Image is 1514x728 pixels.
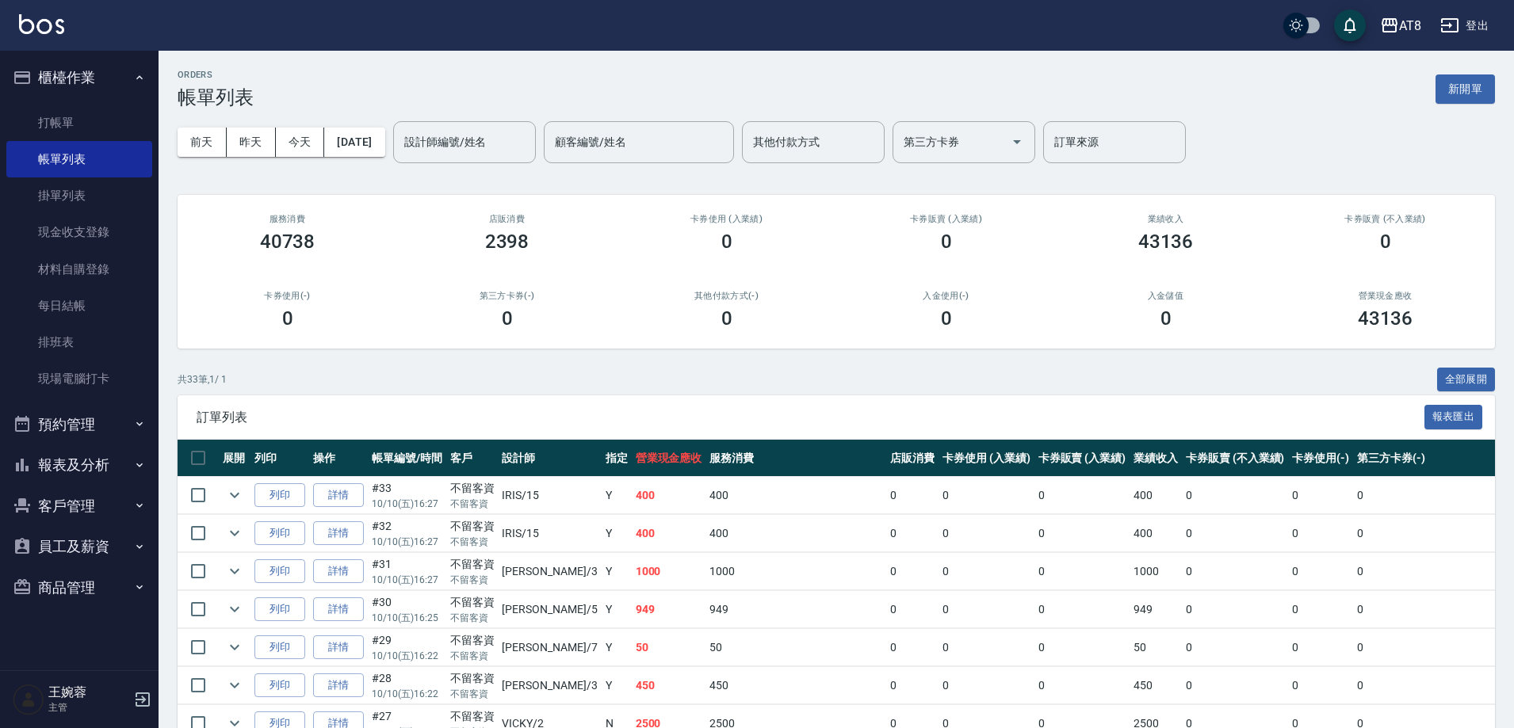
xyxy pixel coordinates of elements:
[1130,477,1182,514] td: 400
[705,477,886,514] td: 400
[372,573,442,587] p: 10/10 (五) 16:27
[886,629,939,666] td: 0
[1182,667,1288,704] td: 0
[602,629,632,666] td: Y
[450,497,495,511] p: 不留客資
[450,535,495,549] p: 不留客資
[178,128,227,157] button: 前天
[1182,515,1288,552] td: 0
[1034,591,1130,628] td: 0
[721,307,732,330] h3: 0
[450,573,495,587] p: 不留客資
[1437,368,1496,392] button: 全部展開
[939,440,1034,477] th: 卡券使用 (入業績)
[855,291,1037,301] h2: 入金使用(-)
[450,632,495,649] div: 不留客資
[6,444,152,486] button: 報表及分析
[1374,10,1428,42] button: AT8
[48,684,129,700] h5: 王婉蓉
[705,553,886,590] td: 1000
[705,667,886,704] td: 450
[941,231,952,253] h3: 0
[372,687,442,701] p: 10/10 (五) 16:22
[450,649,495,663] p: 不留客資
[1182,440,1288,477] th: 卡券販賣 (不入業績)
[1004,129,1030,154] button: Open
[313,521,364,546] a: 詳情
[886,667,939,704] td: 0
[178,70,254,80] h2: ORDERS
[6,177,152,214] a: 掛單列表
[219,440,250,477] th: 展開
[313,559,364,584] a: 詳情
[498,515,601,552] td: IRIS /15
[223,521,247,545] button: expand row
[1130,515,1182,552] td: 400
[498,440,601,477] th: 設計師
[1288,515,1353,552] td: 0
[372,611,442,625] p: 10/10 (五) 16:25
[1130,629,1182,666] td: 50
[324,128,384,157] button: [DATE]
[223,597,247,621] button: expand row
[1130,553,1182,590] td: 1000
[886,440,939,477] th: 店販消費
[939,667,1034,704] td: 0
[254,635,305,660] button: 列印
[450,611,495,625] p: 不留客資
[1034,553,1130,590] td: 0
[1182,629,1288,666] td: 0
[939,629,1034,666] td: 0
[450,708,495,725] div: 不留客資
[450,518,495,535] div: 不留客資
[632,515,706,552] td: 400
[13,684,44,715] img: Person
[602,591,632,628] td: Y
[313,673,364,698] a: 詳情
[1288,667,1353,704] td: 0
[1436,81,1495,96] a: 新開單
[260,231,315,253] h3: 40738
[1288,629,1353,666] td: 0
[276,128,325,157] button: 今天
[372,535,442,549] p: 10/10 (五) 16:27
[313,635,364,660] a: 詳情
[705,591,886,628] td: 949
[372,497,442,511] p: 10/10 (五) 16:27
[632,553,706,590] td: 1000
[1182,591,1288,628] td: 0
[6,486,152,527] button: 客戶管理
[313,483,364,508] a: 詳情
[223,559,247,583] button: expand row
[416,214,598,224] h2: 店販消費
[886,515,939,552] td: 0
[6,324,152,360] a: 排班表
[6,251,152,288] a: 材料自購登錄
[1434,11,1495,40] button: 登出
[368,629,446,666] td: #29
[368,440,446,477] th: 帳單編號/時間
[602,515,632,552] td: Y
[6,404,152,445] button: 預約管理
[498,477,601,514] td: IRIS /15
[602,477,632,514] td: Y
[632,591,706,628] td: 949
[886,591,939,628] td: 0
[485,231,530,253] h3: 2398
[498,667,601,704] td: [PERSON_NAME] /3
[368,553,446,590] td: #31
[6,57,152,98] button: 櫃檯作業
[6,526,152,567] button: 員工及薪資
[450,556,495,573] div: 不留客資
[502,307,513,330] h3: 0
[197,291,378,301] h2: 卡券使用(-)
[1288,591,1353,628] td: 0
[368,667,446,704] td: #28
[254,483,305,508] button: 列印
[636,291,817,301] h2: 其他付款方式(-)
[721,231,732,253] h3: 0
[1075,291,1256,301] h2: 入金儲值
[1294,291,1476,301] h2: 營業現金應收
[227,128,276,157] button: 昨天
[6,105,152,141] a: 打帳單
